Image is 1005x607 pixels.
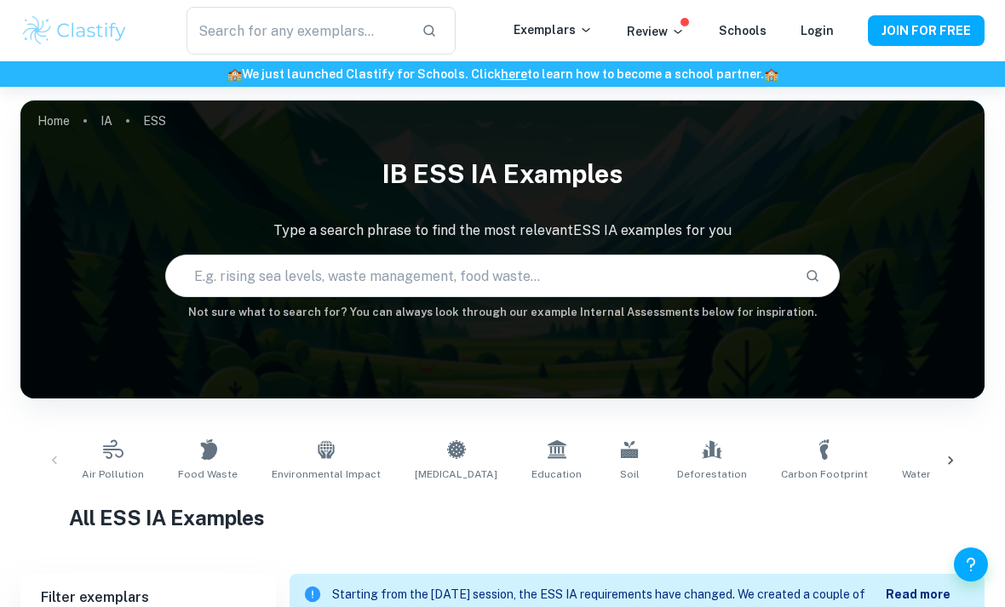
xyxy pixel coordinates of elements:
span: Environmental Impact [272,467,381,482]
h6: Not sure what to search for? You can always look through our example Internal Assessments below f... [20,304,985,321]
button: Search [798,261,827,290]
a: Schools [719,24,767,37]
b: Read more [886,587,950,601]
button: Help and Feedback [954,547,988,581]
a: IA [100,109,112,133]
a: Login [801,24,834,37]
p: Type a search phrase to find the most relevant ESS IA examples for you [20,220,985,241]
span: Water Pollution [902,467,979,482]
span: 🏫 [227,67,242,81]
p: ESS [143,112,166,130]
span: Deforestation [677,467,747,482]
span: Air Pollution [82,467,144,482]
h1: IB ESS IA examples [20,148,985,200]
span: Food Waste [178,467,238,482]
span: Soil [620,467,640,482]
span: [MEDICAL_DATA] [415,467,497,482]
a: Home [37,109,70,133]
input: E.g. rising sea levels, waste management, food waste... [166,252,791,300]
input: Search for any exemplars... [187,7,408,54]
span: 🏫 [764,67,778,81]
p: Exemplars [514,20,593,39]
span: Education [531,467,582,482]
a: here [501,67,527,81]
span: Carbon Footprint [781,467,868,482]
p: Starting from the [DATE] session, the ESS IA requirements have changed. We created a couple of ex... [332,586,886,604]
img: Clastify logo [20,14,129,48]
h6: We just launched Clastify for Schools. Click to learn how to become a school partner. [3,65,1002,83]
button: JOIN FOR FREE [868,15,985,46]
p: Review [627,22,685,41]
h1: All ESS IA Examples [69,502,937,533]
